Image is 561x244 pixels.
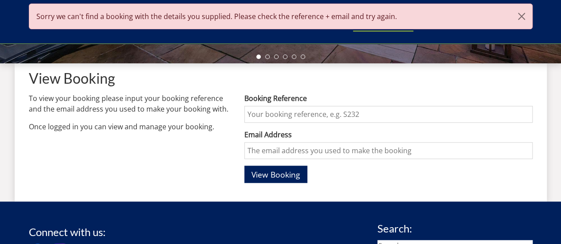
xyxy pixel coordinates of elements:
span: View Booking [251,169,300,180]
h1: View Booking [29,70,533,86]
input: The email address you used to make the booking [244,142,532,159]
h3: Search: [377,223,533,234]
p: To view your booking please input your booking reference and the email address you used to make y... [29,93,231,114]
div: Sorry we can't find a booking with the details you supplied. Please check the reference + email a... [29,4,533,29]
label: Booking Reference [244,93,532,104]
button: View Booking [244,166,307,183]
label: Email Address [244,129,532,140]
h3: Connect with us: [29,226,106,238]
input: Your booking reference, e.g. S232 [244,106,532,123]
iframe: Customer reviews powered by Trustpilot [24,31,118,39]
p: Once logged in you can view and manage your booking. [29,121,231,132]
